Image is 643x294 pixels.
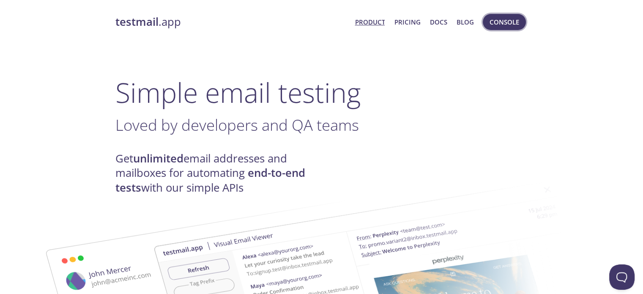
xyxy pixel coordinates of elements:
[115,14,159,29] strong: testmail
[490,16,519,27] span: Console
[483,14,526,30] button: Console
[115,151,322,195] h4: Get email addresses and mailboxes for automating with our simple APIs
[457,16,474,27] a: Blog
[609,264,635,290] iframe: Help Scout Beacon - Open
[133,151,183,166] strong: unlimited
[394,16,420,27] a: Pricing
[115,15,348,29] a: testmail.app
[355,16,385,27] a: Product
[115,114,359,135] span: Loved by developers and QA teams
[115,76,528,109] h1: Simple email testing
[115,165,305,195] strong: end-to-end tests
[430,16,447,27] a: Docs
